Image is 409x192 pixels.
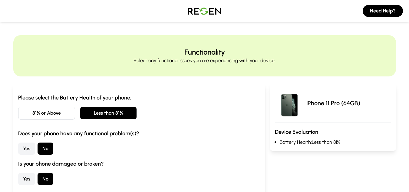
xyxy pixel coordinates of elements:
h3: Is your phone damaged or broken? [18,160,260,168]
h3: Please select the Battery Health of your phone: [18,93,260,102]
p: iPhone 11 Pro (64GB) [306,99,360,107]
img: Logo [183,2,226,19]
button: No [38,143,53,155]
button: Need Help? [363,5,403,17]
h3: Device Evaluation [275,128,391,136]
button: Yes [18,173,35,185]
img: iPhone 11 Pro [275,89,304,118]
button: No [38,173,53,185]
p: Select any functional issues you are experiencing with your device. [134,57,275,64]
li: Battery Health: Less than 81% [280,139,391,146]
h2: Functionality [184,47,225,57]
button: Yes [18,143,35,155]
button: Less than 81% [80,107,137,120]
h3: Does your phone have any functional problem(s)? [18,129,260,138]
button: 81% or Above [18,107,75,120]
